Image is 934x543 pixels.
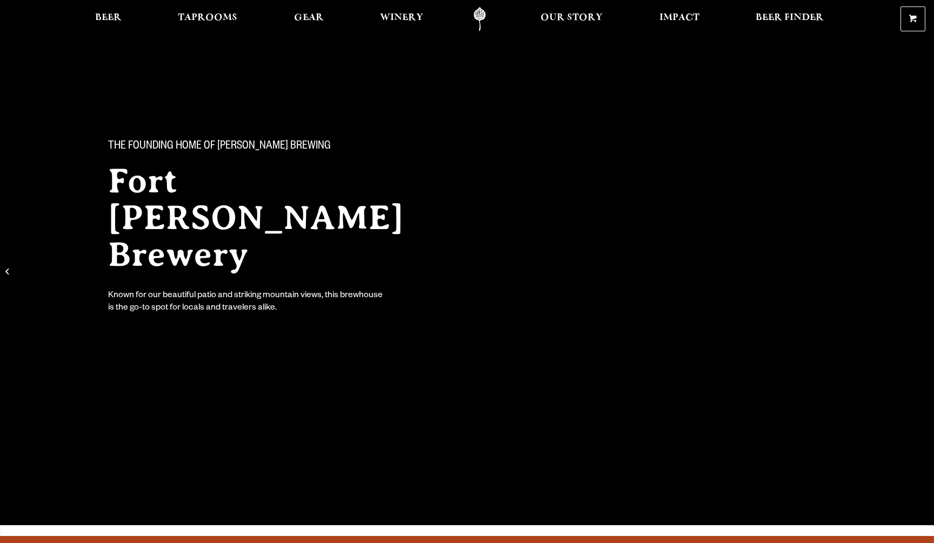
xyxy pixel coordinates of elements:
div: Known for our beautiful patio and striking mountain views, this brewhouse is the go-to spot for l... [108,290,385,315]
span: Winery [380,14,423,22]
span: Impact [659,14,699,22]
a: Odell Home [459,7,500,31]
a: Beer Finder [749,7,831,31]
a: Impact [652,7,706,31]
span: The Founding Home of [PERSON_NAME] Brewing [108,140,331,154]
span: Beer [95,14,122,22]
a: Gear [287,7,331,31]
span: Gear [294,14,324,22]
a: Beer [88,7,129,31]
span: Beer Finder [756,14,824,22]
a: Winery [373,7,430,31]
a: Our Story [533,7,610,31]
span: Taprooms [178,14,237,22]
h2: Fort [PERSON_NAME] Brewery [108,163,445,273]
span: Our Story [541,14,603,22]
a: Taprooms [171,7,244,31]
